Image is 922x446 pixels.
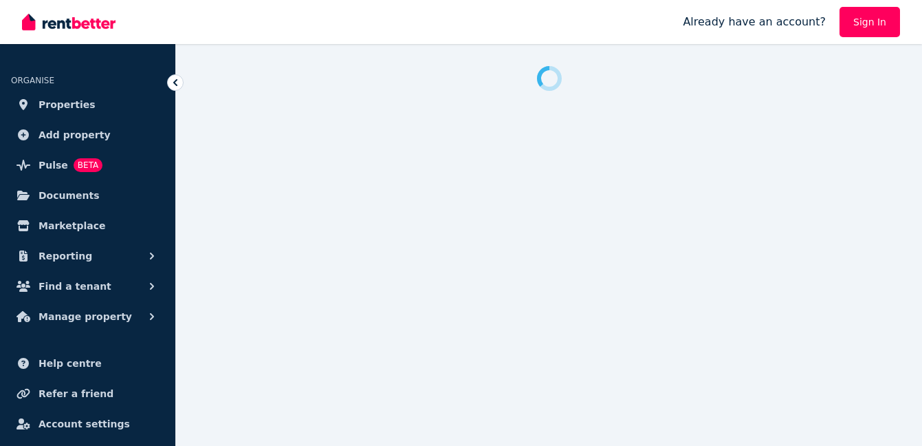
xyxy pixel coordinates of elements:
span: BETA [74,158,102,172]
button: Find a tenant [11,273,164,300]
a: Marketplace [11,212,164,240]
span: ORGANISE [11,76,54,85]
button: Reporting [11,242,164,270]
a: Help centre [11,350,164,377]
a: Refer a friend [11,380,164,407]
span: Already have an account? [683,14,826,30]
a: Sign In [839,7,900,37]
span: Find a tenant [39,278,111,295]
span: Pulse [39,157,68,173]
span: Manage property [39,308,132,325]
span: Documents [39,187,100,204]
span: Account settings [39,416,130,432]
a: Properties [11,91,164,118]
a: Documents [11,182,164,209]
span: Help centre [39,355,102,372]
button: Manage property [11,303,164,330]
a: PulseBETA [11,151,164,179]
span: Refer a friend [39,385,113,402]
img: RentBetter [22,12,116,32]
a: Account settings [11,410,164,438]
span: Reporting [39,248,92,264]
span: Marketplace [39,217,105,234]
span: Properties [39,96,96,113]
span: Add property [39,127,111,143]
a: Add property [11,121,164,149]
